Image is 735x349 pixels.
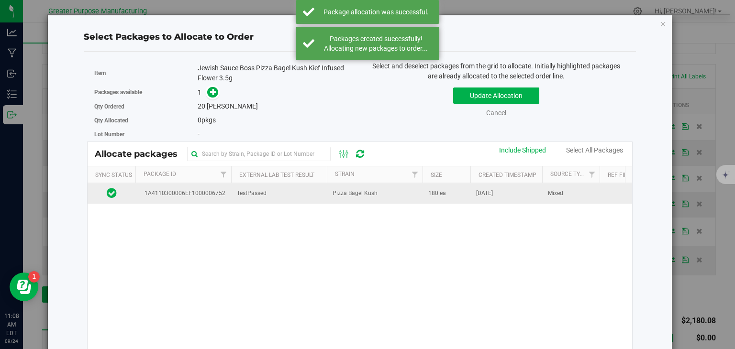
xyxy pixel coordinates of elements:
[431,172,442,178] a: Size
[486,109,506,117] a: Cancel
[144,171,176,177] a: Package Id
[198,88,201,96] span: 1
[198,63,353,83] div: Jewish Sauce Boss Pizza Bagel Kush Kief Infused Flower 3.5g
[333,189,378,198] span: Pizza Bagel Kush
[237,189,267,198] span: TestPassed
[198,130,200,138] span: -
[94,116,198,125] label: Qty Allocated
[141,189,225,198] span: 1A4110300006EF1000006752
[566,146,623,154] a: Select All Packages
[94,69,198,77] label: Item
[453,87,539,104] button: Update Allocation
[335,171,355,177] a: Strain
[107,186,117,200] span: In Sync
[584,166,600,183] a: Filter
[94,88,198,97] label: Packages available
[28,271,40,283] iframe: Resource center unread badge
[10,273,38,301] iframe: Resource center
[95,172,132,178] a: Sync Status
[215,166,231,183] a: Filter
[94,102,198,111] label: Qty Ordered
[187,147,331,161] input: Search by Strain, Package ID or Lot Number
[95,149,187,159] span: Allocate packages
[198,116,201,124] span: 0
[198,102,205,110] span: 20
[550,171,587,177] a: Source Type
[407,166,423,183] a: Filter
[207,102,258,110] span: [PERSON_NAME]
[198,116,216,124] span: pkgs
[548,189,563,198] span: Mixed
[84,31,636,44] div: Select Packages to Allocate to Order
[372,62,620,80] span: Select and deselect packages from the grid to allocate. Initially highlighted packages are alread...
[320,7,432,17] div: Package allocation was successful.
[608,172,634,178] a: Ref Field
[94,130,198,139] label: Lot Number
[479,172,536,178] a: Created Timestamp
[499,145,546,155] div: Include Shipped
[476,189,493,198] span: [DATE]
[320,34,432,53] div: Packages created successfully! Allocating new packages to order...
[239,172,314,178] a: External Lab Test Result
[428,189,446,198] span: 180 ea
